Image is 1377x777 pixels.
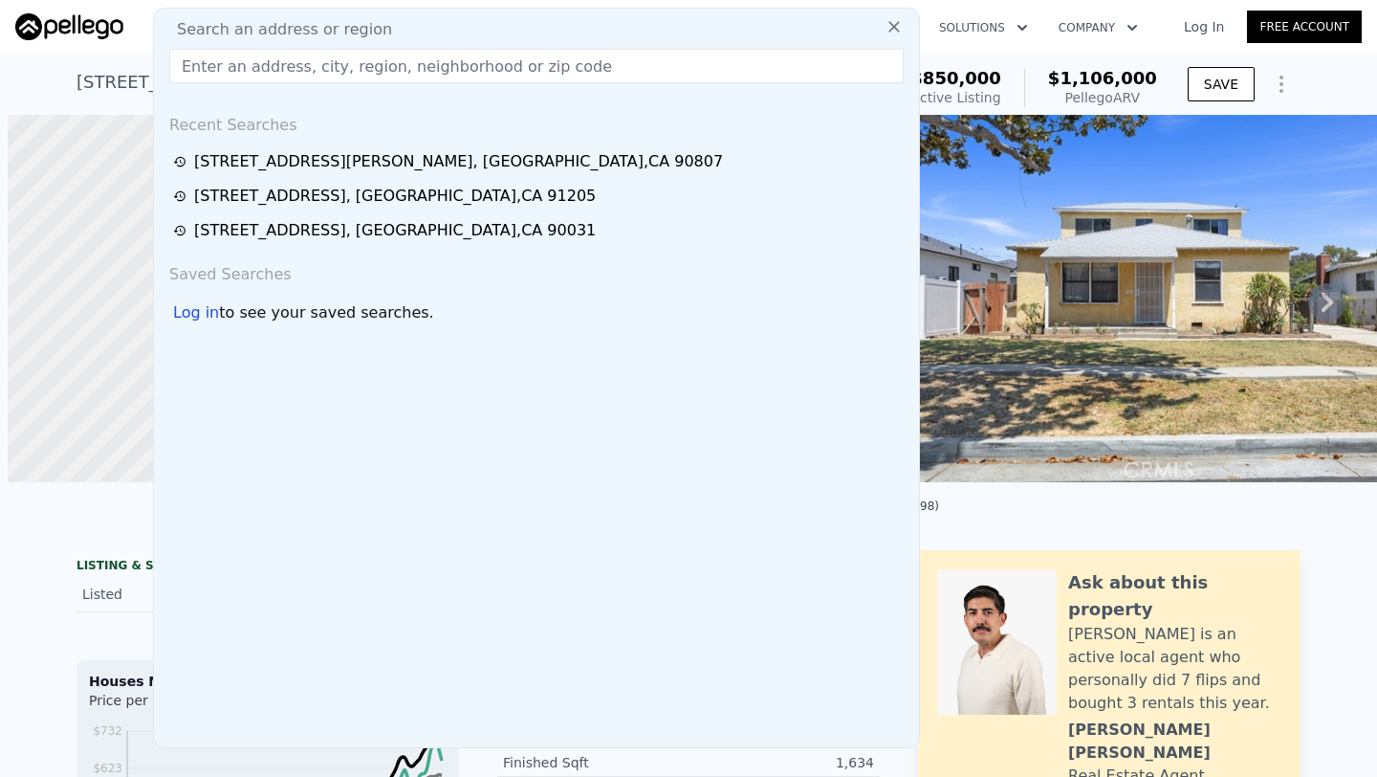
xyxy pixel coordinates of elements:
img: Pellego [15,13,123,40]
button: Solutions [924,11,1043,45]
a: [STREET_ADDRESS], [GEOGRAPHIC_DATA],CA 90031 [173,219,906,242]
span: Active Listing [911,90,1001,105]
a: Free Account [1247,11,1362,43]
button: Company [1043,11,1153,45]
div: [PERSON_NAME] [PERSON_NAME] [1068,719,1281,765]
a: [STREET_ADDRESS], [GEOGRAPHIC_DATA],CA 91205 [173,185,906,208]
div: Price per Square Foot [89,691,268,721]
div: [STREET_ADDRESS][PERSON_NAME] , [GEOGRAPHIC_DATA] , CA 90807 [194,150,723,173]
div: Listed [82,585,252,604]
div: [PERSON_NAME] is an active local agent who personally did 7 flips and bought 3 rentals this year. [1068,623,1281,715]
div: LISTING & SALE HISTORY [76,558,459,577]
span: to see your saved searches. [219,301,433,324]
a: Log In [1161,17,1247,36]
div: Houses Median Sale [89,672,447,691]
div: Saved Searches [162,248,911,294]
span: Search an address or region [162,18,392,41]
a: [STREET_ADDRESS][PERSON_NAME], [GEOGRAPHIC_DATA],CA 90807 [173,150,906,173]
div: [STREET_ADDRESS] , [GEOGRAPHIC_DATA] , CA 90031 [194,219,596,242]
span: $1,106,000 [1048,68,1157,88]
tspan: $732 [93,724,122,738]
div: Recent Searches [162,99,911,144]
div: Log in [173,301,219,324]
div: Finished Sqft [503,753,688,772]
span: $850,000 [910,68,1001,88]
input: Enter an address, city, region, neighborhood or zip code [169,49,904,83]
button: Show Options [1262,65,1300,103]
div: Pellego ARV [1048,88,1157,107]
div: [STREET_ADDRESS] , [GEOGRAPHIC_DATA] , CA 91205 [194,185,596,208]
button: SAVE [1188,67,1255,101]
div: 1,634 [688,753,874,772]
tspan: $623 [93,762,122,775]
div: [STREET_ADDRESS][PERSON_NAME] , [GEOGRAPHIC_DATA] , CA 90807 [76,69,677,96]
div: Ask about this property [1068,569,1281,623]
